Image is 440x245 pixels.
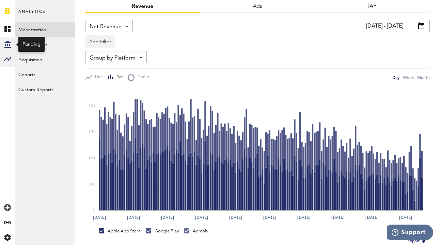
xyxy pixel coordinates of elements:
a: Acquisition [15,52,75,67]
text: 1.5K [88,131,96,134]
div: Day [392,74,399,81]
text: [DATE] [127,214,140,220]
div: Week [403,74,414,81]
span: Analytics [18,7,45,22]
span: Net Revenue [90,21,122,33]
a: IAP [368,4,376,9]
text: [DATE] [297,214,310,220]
text: 0 [93,209,95,212]
div: Admob [184,228,208,234]
iframe: Opens a widget where you can find more information [387,225,433,242]
text: [DATE] [229,214,242,220]
a: Subscriptions [15,37,75,52]
text: 500 [89,183,95,186]
text: [DATE] [331,214,344,220]
div: Funding [22,41,41,48]
a: Custom Reports [15,82,75,97]
span: Bar [113,75,123,80]
a: Revenue [132,4,153,9]
span: Donut [135,75,149,80]
text: [DATE] [365,214,378,220]
button: Add Filter [85,35,115,48]
text: 1.0K [88,157,96,160]
a: Ads [253,4,262,9]
span: Group by Platform [90,52,136,64]
div: Month [417,74,430,81]
div: Google Play [146,228,179,234]
text: 2.0K [88,104,96,108]
a: Monetization [15,22,75,37]
text: [DATE] [195,214,208,220]
text: [DATE] [399,214,412,220]
span: Line [92,75,103,80]
div: Apple App Store [99,228,141,234]
text: [DATE] [263,214,276,220]
text: [DATE] [93,214,106,220]
text: [DATE] [161,214,174,220]
a: Cohorts [15,67,75,82]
